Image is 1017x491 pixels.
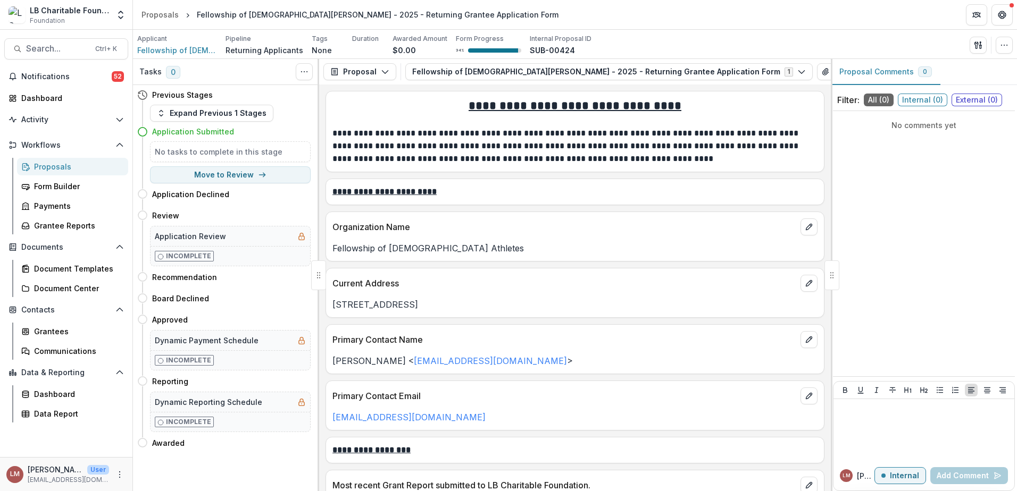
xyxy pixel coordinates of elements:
[17,405,128,422] a: Data Report
[21,243,111,252] span: Documents
[839,384,852,396] button: Bold
[4,137,128,154] button: Open Workflows
[323,63,396,80] button: Proposal
[17,342,128,360] a: Communications
[166,251,211,261] p: Incomplete
[456,47,464,54] p: 94 %
[930,467,1008,484] button: Add Comment
[352,34,379,44] p: Duration
[886,384,899,396] button: Strike
[87,465,109,475] p: User
[965,384,978,396] button: Align Left
[17,177,128,195] a: Form Builder
[312,34,328,44] p: Tags
[141,9,179,20] div: Proposals
[152,89,213,100] h4: Previous Stages
[226,45,303,56] p: Returning Applicants
[801,387,818,404] button: edit
[4,111,128,128] button: Open Activity
[21,306,111,315] span: Contacts
[4,239,128,256] button: Open Documents
[874,467,926,484] button: Internal
[34,263,120,274] div: Document Templates
[166,355,211,365] p: Incomplete
[843,473,851,478] div: Loida Mendoza
[332,390,796,402] p: Primary Contact Email
[152,314,188,325] h4: Approved
[17,385,128,403] a: Dashboard
[898,94,947,106] span: Internal ( 0 )
[801,218,818,235] button: edit
[857,470,874,481] p: [PERSON_NAME] M
[34,326,120,337] div: Grantees
[17,280,128,297] a: Document Center
[393,45,416,56] p: $0.00
[393,34,447,44] p: Awarded Amount
[890,471,919,480] p: Internal
[296,63,313,80] button: Toggle View Cancelled Tasks
[530,45,575,56] p: SUB-00424
[17,260,128,277] a: Document Templates
[112,71,124,82] span: 52
[34,200,120,211] div: Payments
[831,59,940,85] button: Proposal Comments
[10,471,20,478] div: Loida Mendoza
[332,354,818,367] p: [PERSON_NAME] < >
[21,368,111,377] span: Data & Reporting
[34,220,120,231] div: Grantee Reports
[864,94,894,106] span: All ( 0 )
[837,120,1011,131] p: No comments yet
[155,335,259,346] h5: Dynamic Payment Schedule
[155,146,306,157] h5: No tasks to complete in this stage
[332,242,818,255] p: Fellowship of [DEMOGRAPHIC_DATA] Athletes
[150,166,311,183] button: Move to Review
[197,9,558,20] div: Fellowship of [DEMOGRAPHIC_DATA][PERSON_NAME] - 2025 - Returning Grantee Application Form
[530,34,591,44] p: Internal Proposal ID
[902,384,914,396] button: Heading 1
[155,231,226,242] h5: Application Review
[28,475,109,485] p: [EMAIL_ADDRESS][DOMAIN_NAME]
[113,4,128,26] button: Open entity switcher
[137,34,167,44] p: Applicant
[332,412,486,422] a: [EMAIL_ADDRESS][DOMAIN_NAME]
[155,396,262,408] h5: Dynamic Reporting Schedule
[854,384,867,396] button: Underline
[817,63,834,80] button: View Attached Files
[17,217,128,234] a: Grantee Reports
[4,38,128,60] button: Search...
[30,16,65,26] span: Foundation
[4,68,128,85] button: Notifications52
[332,221,796,233] p: Organization Name
[332,333,796,346] p: Primary Contact Name
[21,115,111,124] span: Activity
[923,68,927,75] span: 0
[332,298,818,311] p: [STREET_ADDRESS]
[933,384,946,396] button: Bullet List
[981,384,994,396] button: Align Center
[21,141,111,150] span: Workflows
[152,437,185,448] h4: Awarded
[26,44,89,54] span: Search...
[34,161,120,172] div: Proposals
[991,4,1013,26] button: Get Help
[17,323,128,340] a: Grantees
[166,417,211,427] p: Incomplete
[414,355,567,366] a: [EMAIL_ADDRESS][DOMAIN_NAME]
[166,66,180,79] span: 0
[9,6,26,23] img: LB Charitable Foundation
[17,158,128,175] a: Proposals
[34,408,120,419] div: Data Report
[949,384,962,396] button: Ordered List
[4,89,128,107] a: Dashboard
[21,92,120,104] div: Dashboard
[34,181,120,192] div: Form Builder
[312,45,332,56] p: None
[801,275,818,292] button: edit
[837,94,860,106] p: Filter:
[801,331,818,348] button: edit
[139,67,162,77] h3: Tasks
[34,388,120,400] div: Dashboard
[152,293,209,304] h4: Board Declined
[150,105,273,122] button: Expand Previous 1 Stages
[4,364,128,381] button: Open Data & Reporting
